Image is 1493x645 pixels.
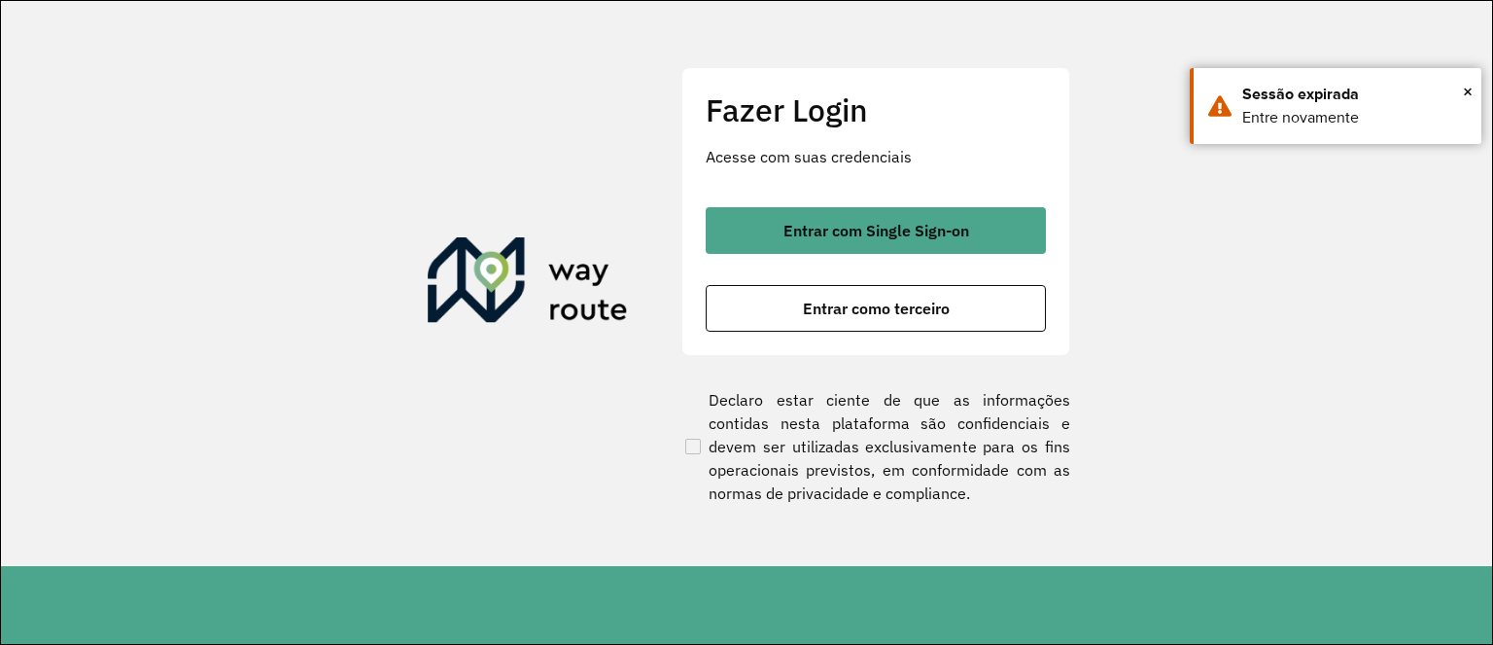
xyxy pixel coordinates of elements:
h2: Fazer Login [706,91,1046,128]
button: button [706,285,1046,332]
label: Declaro estar ciente de que as informações contidas nesta plataforma são confidenciais e devem se... [681,388,1070,505]
button: Close [1463,77,1473,106]
img: Roteirizador AmbevTech [428,237,628,331]
span: Entrar com Single Sign-on [783,223,969,238]
div: Entre novamente [1242,106,1467,129]
span: Entrar como terceiro [803,301,950,316]
p: Acesse com suas credenciais [706,145,1046,168]
button: button [706,207,1046,254]
div: Sessão expirada [1242,83,1467,106]
span: × [1463,77,1473,106]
